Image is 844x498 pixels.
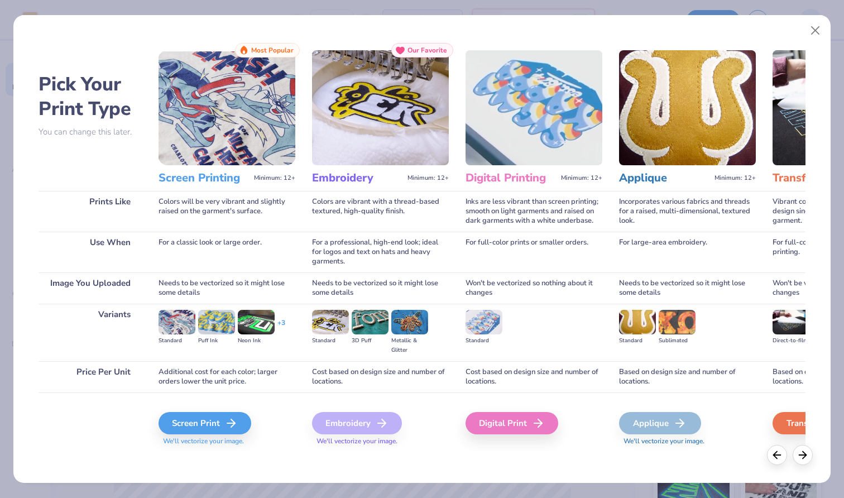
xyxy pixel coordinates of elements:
div: Standard [159,336,195,346]
div: 3D Puff [352,336,389,346]
span: Minimum: 12+ [254,174,295,182]
h3: Screen Printing [159,171,250,185]
div: Standard [619,336,656,346]
div: Standard [312,336,349,346]
img: 3D Puff [352,310,389,334]
div: Puff Ink [198,336,235,346]
div: Cost based on design size and number of locations. [312,361,449,392]
img: Sublimated [659,310,696,334]
h3: Digital Printing [466,171,557,185]
div: Colors will be very vibrant and slightly raised on the garment's surface. [159,191,295,232]
div: Colors are vibrant with a thread-based textured, high-quality finish. [312,191,449,232]
span: Minimum: 12+ [407,174,449,182]
h2: Pick Your Print Type [39,72,142,121]
span: We'll vectorize your image. [159,437,295,446]
span: We'll vectorize your image. [312,437,449,446]
div: For a professional, high-end look; ideal for logos and text on hats and heavy garments. [312,232,449,272]
img: Neon Ink [238,310,275,334]
div: Based on design size and number of locations. [619,361,756,392]
img: Standard [466,310,502,334]
span: Minimum: 12+ [561,174,602,182]
span: Our Favorite [407,46,447,54]
img: Standard [619,310,656,334]
div: Direct-to-film [773,336,809,346]
img: Digital Printing [466,50,602,165]
img: Metallic & Glitter [391,310,428,334]
div: Additional cost for each color; larger orders lower the unit price. [159,361,295,392]
div: For large-area embroidery. [619,232,756,272]
p: You can change this later. [39,127,142,137]
div: Digital Print [466,412,558,434]
div: Inks are less vibrant than screen printing; smooth on light garments and raised on dark garments ... [466,191,602,232]
div: Won't be vectorized so nothing about it changes [466,272,602,304]
div: Variants [39,304,142,361]
div: Image You Uploaded [39,272,142,304]
div: Neon Ink [238,336,275,346]
div: Needs to be vectorized so it might lose some details [619,272,756,304]
span: Minimum: 12+ [714,174,756,182]
img: Applique [619,50,756,165]
img: Standard [312,310,349,334]
img: Puff Ink [198,310,235,334]
div: Standard [466,336,502,346]
div: Screen Print [159,412,251,434]
h3: Applique [619,171,710,185]
div: For a classic look or large order. [159,232,295,272]
img: Screen Printing [159,50,295,165]
h3: Embroidery [312,171,403,185]
div: Sublimated [659,336,696,346]
div: Metallic & Glitter [391,336,428,355]
button: Close [805,20,826,41]
div: Price Per Unit [39,361,142,392]
div: Applique [619,412,701,434]
div: Cost based on design size and number of locations. [466,361,602,392]
div: Needs to be vectorized so it might lose some details [312,272,449,304]
div: Embroidery [312,412,402,434]
div: For full-color prints or smaller orders. [466,232,602,272]
div: Prints Like [39,191,142,232]
span: Most Popular [251,46,294,54]
img: Embroidery [312,50,449,165]
span: We'll vectorize your image. [619,437,756,446]
div: + 3 [277,318,285,337]
img: Standard [159,310,195,334]
div: Needs to be vectorized so it might lose some details [159,272,295,304]
img: Direct-to-film [773,310,809,334]
div: Incorporates various fabrics and threads for a raised, multi-dimensional, textured look. [619,191,756,232]
div: Use When [39,232,142,272]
